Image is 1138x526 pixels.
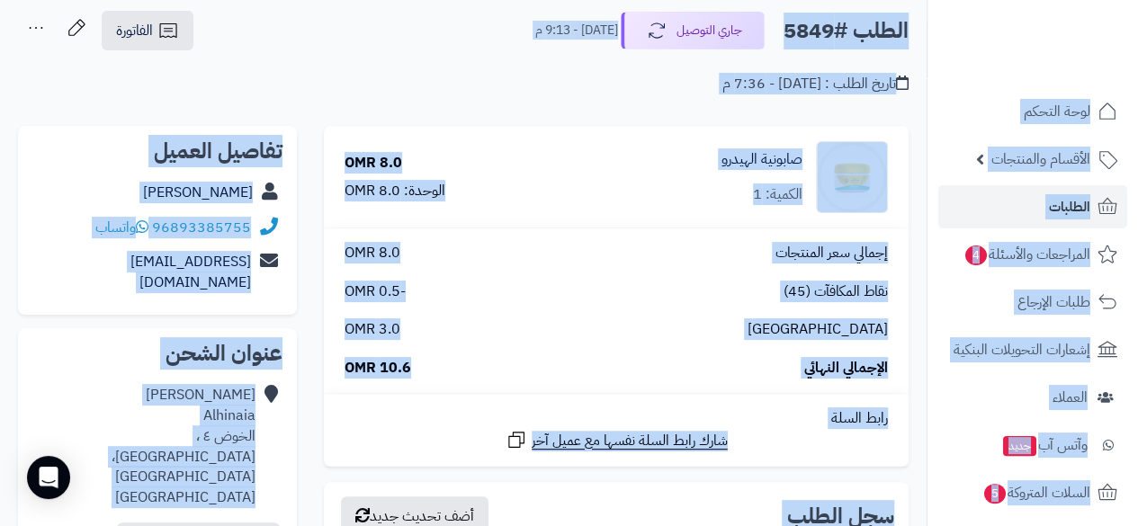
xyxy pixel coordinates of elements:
[345,181,445,201] div: الوحدة: 8.0 OMR
[130,251,251,293] a: [EMAIL_ADDRESS][DOMAIN_NAME]
[32,140,282,162] h2: تفاصيل العميل
[965,245,987,265] span: 4
[27,456,70,499] div: Open Intercom Messenger
[1016,13,1121,51] img: logo-2.png
[32,385,255,508] div: [PERSON_NAME] Alhinaia الخوض ٤ ، [GEOGRAPHIC_DATA]، [GEOGRAPHIC_DATA] [GEOGRAPHIC_DATA]
[991,147,1090,172] span: الأقسام والمنتجات
[532,431,728,451] span: شارك رابط السلة نفسها مع عميل آخر
[345,358,411,379] span: 10.6 OMR
[331,408,901,429] div: رابط السلة
[817,141,887,213] img: 1739577078-cm5o6oxsw00cn01n35fki020r_HUDRO_SOUP_w-90x90.png
[1001,432,1088,458] span: وآتس آب
[775,243,888,263] span: إجمالي سعر المنتجات
[938,328,1127,371] a: إشعارات التحويلات البنكية
[143,182,253,203] a: [PERSON_NAME]
[152,217,251,238] a: 96893385755
[345,281,406,302] span: -0.5 OMR
[621,12,765,49] button: جاري التوصيل
[535,22,618,40] small: [DATE] - 9:13 م
[116,20,153,41] span: الفاتورة
[938,376,1127,419] a: العملاء
[1017,290,1090,315] span: طلبات الإرجاع
[963,242,1090,267] span: المراجعات والأسئلة
[32,343,282,364] h2: عنوان الشحن
[753,184,802,205] div: الكمية: 1
[721,149,802,170] a: صابونية الهيدرو
[804,358,888,379] span: الإجمالي النهائي
[984,484,1006,504] span: 5
[938,423,1127,467] a: وآتس آبجديد
[982,480,1090,505] span: السلات المتروكة
[506,429,728,451] a: شارك رابط السلة نفسها مع عميل آخر
[102,11,193,50] a: الفاتورة
[1003,436,1036,456] span: جديد
[938,90,1127,133] a: لوحة التحكم
[345,319,400,340] span: 3.0 OMR
[95,217,148,238] a: واتساب
[784,13,909,49] h2: الطلب #5849
[938,471,1127,514] a: السلات المتروكة5
[345,153,402,174] div: 8.0 OMR
[1053,385,1088,410] span: العملاء
[722,74,909,94] div: تاريخ الطلب : [DATE] - 7:36 م
[1049,194,1090,219] span: الطلبات
[938,233,1127,276] a: المراجعات والأسئلة4
[954,337,1090,362] span: إشعارات التحويلات البنكية
[1024,99,1090,124] span: لوحة التحكم
[938,281,1127,324] a: طلبات الإرجاع
[748,319,888,340] span: [GEOGRAPHIC_DATA]
[784,281,888,302] span: نقاط المكافآت (45)
[345,243,400,263] span: 8.0 OMR
[938,185,1127,228] a: الطلبات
